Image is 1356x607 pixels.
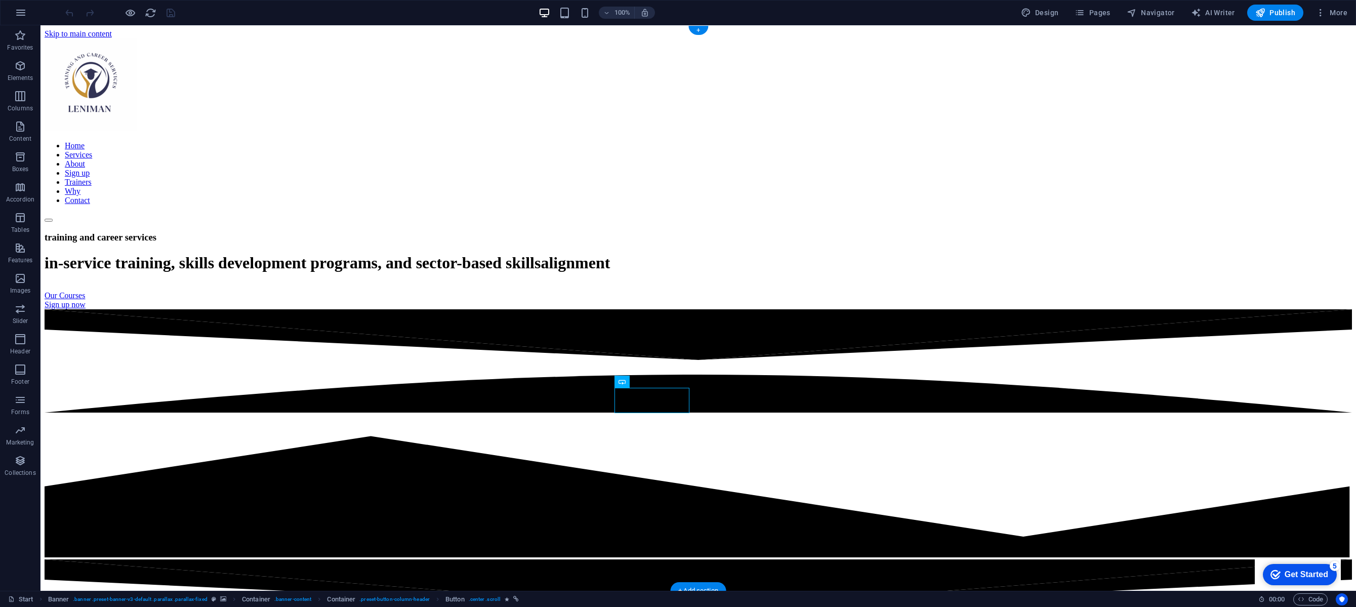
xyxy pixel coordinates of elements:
span: Navigator [1127,8,1175,18]
span: . preset-button-column-header [359,593,430,605]
button: Navigator [1123,5,1179,21]
p: Columns [8,104,33,112]
button: Publish [1247,5,1303,21]
button: More [1311,5,1351,21]
button: 100% [599,7,635,19]
p: Favorites [7,44,33,52]
p: Content [9,135,31,143]
h6: Session time [1258,593,1285,605]
div: Get Started [30,11,73,20]
i: This element is a customizable preset [212,596,216,602]
button: Click here to leave preview mode and continue editing [124,7,136,19]
span: Click to select. Double-click to edit [242,593,270,605]
span: . banner-content [274,593,311,605]
p: Tables [11,226,29,234]
span: 00 00 [1269,593,1285,605]
div: Get Started 5 items remaining, 0% complete [8,5,82,26]
span: Click to select. Double-click to edit [48,593,69,605]
span: Design [1021,8,1059,18]
p: Boxes [12,165,29,173]
div: 5 [75,2,85,12]
span: . center .scroll [469,593,501,605]
p: Header [10,347,30,355]
a: Click to cancel selection. Double-click to open Pages [8,593,33,605]
button: Pages [1071,5,1114,21]
i: Element contains an animation [505,596,509,602]
div: Design (Ctrl+Alt+Y) [1017,5,1063,21]
p: Features [8,256,32,264]
span: . banner .preset-banner-v3-default .parallax .parallax-fixed [73,593,207,605]
span: More [1316,8,1347,18]
nav: breadcrumb [48,593,519,605]
button: Design [1017,5,1063,21]
i: On resize automatically adjust zoom level to fit chosen device. [640,8,649,17]
i: This element contains a background [220,596,226,602]
i: This element is linked [513,596,519,602]
button: reload [144,7,156,19]
i: Reload page [145,7,156,19]
p: Images [10,287,31,295]
span: Code [1298,593,1323,605]
span: : [1276,595,1278,603]
div: + Add section [670,582,726,599]
button: Usercentrics [1336,593,1348,605]
span: Click to select. Double-click to edit [445,593,465,605]
button: AI Writer [1187,5,1239,21]
div: + [688,26,708,35]
h6: 100% [614,7,630,19]
p: Slider [13,317,28,325]
span: Publish [1255,8,1295,18]
span: Pages [1075,8,1110,18]
p: Footer [11,378,29,386]
span: Click to select. Double-click to edit [327,593,355,605]
p: Marketing [6,438,34,447]
p: Accordion [6,195,34,204]
span: AI Writer [1191,8,1235,18]
a: Skip to main content [4,4,71,13]
p: Collections [5,469,35,477]
button: Code [1293,593,1328,605]
p: Elements [8,74,33,82]
p: Forms [11,408,29,416]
